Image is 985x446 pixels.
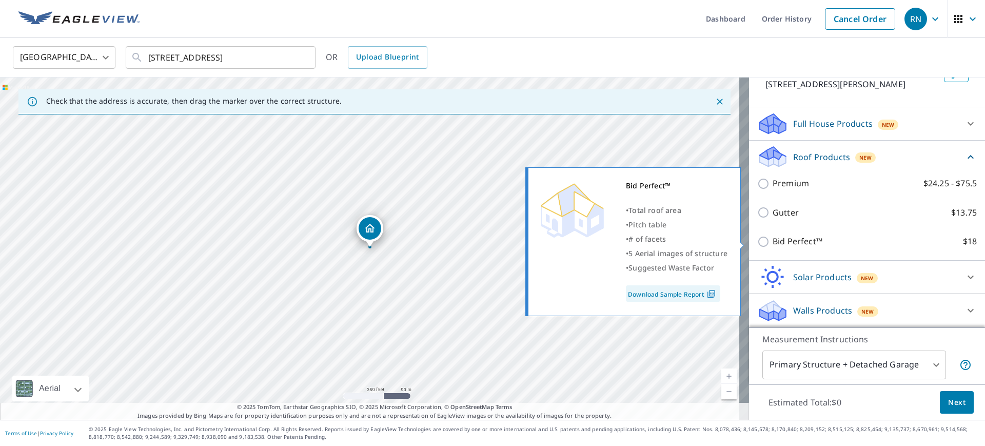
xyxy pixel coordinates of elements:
img: EV Logo [18,11,140,27]
input: Search by address or latitude-longitude [148,43,294,72]
span: New [861,274,874,282]
a: Cancel Order [825,8,895,30]
div: • [626,218,727,232]
p: | [5,430,73,436]
a: Current Level 17, Zoom Out [721,384,737,399]
div: • [626,232,727,246]
span: Upload Blueprint [356,51,419,64]
a: OpenStreetMap [450,403,494,411]
img: Premium [536,179,608,240]
div: • [626,261,727,275]
span: © 2025 TomTom, Earthstar Geographics SIO, © 2025 Microsoft Corporation, © [237,403,513,412]
span: Next [948,396,966,409]
div: Roof ProductsNew [757,145,977,169]
p: Gutter [773,206,799,219]
div: [GEOGRAPHIC_DATA] [13,43,115,72]
div: Aerial [12,376,89,401]
span: New [859,153,872,162]
div: RN [904,8,927,30]
button: Close [713,95,726,108]
p: $24.25 - $75.5 [923,177,977,190]
div: Bid Perfect™ [626,179,727,193]
a: Current Level 17, Zoom In [721,369,737,384]
p: © 2025 Eagle View Technologies, Inc. and Pictometry International Corp. All Rights Reserved. Repo... [89,425,980,441]
div: • [626,203,727,218]
div: Primary Structure + Detached Garage [762,351,946,379]
a: Terms of Use [5,430,37,437]
span: Pitch table [628,220,666,229]
button: Next [940,391,974,414]
div: Full House ProductsNew [757,111,977,136]
span: Suggested Waste Factor [628,263,714,273]
p: Check that the address is accurate, then drag the marker over the correct structure. [46,96,342,106]
div: • [626,246,727,261]
span: New [882,121,895,129]
p: $13.75 [951,206,977,219]
span: # of facets [628,234,666,244]
p: [STREET_ADDRESS][PERSON_NAME] [765,78,940,90]
p: Measurement Instructions [762,333,972,345]
a: Upload Blueprint [348,46,427,69]
span: New [861,307,874,316]
p: Full House Products [793,118,873,130]
span: 5 Aerial images of structure [628,248,727,258]
span: Total roof area [628,205,681,215]
a: Download Sample Report [626,285,720,302]
p: Walls Products [793,304,852,317]
div: Solar ProductsNew [757,265,977,289]
a: Terms [496,403,513,411]
div: Dropped pin, building 1, Residential property, 16 Skye Trl Thomasville, NC 27360 [357,215,383,247]
p: $18 [963,235,977,248]
p: Bid Perfect™ [773,235,822,248]
div: Walls ProductsNew [757,298,977,323]
p: Roof Products [793,151,850,163]
span: Your report will include the primary structure and a detached garage if one exists. [959,359,972,371]
a: Privacy Policy [40,430,73,437]
img: Pdf Icon [704,289,718,299]
p: Premium [773,177,809,190]
p: Solar Products [793,271,852,283]
p: Estimated Total: $0 [760,391,850,414]
div: OR [326,46,427,69]
div: Aerial [36,376,64,401]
